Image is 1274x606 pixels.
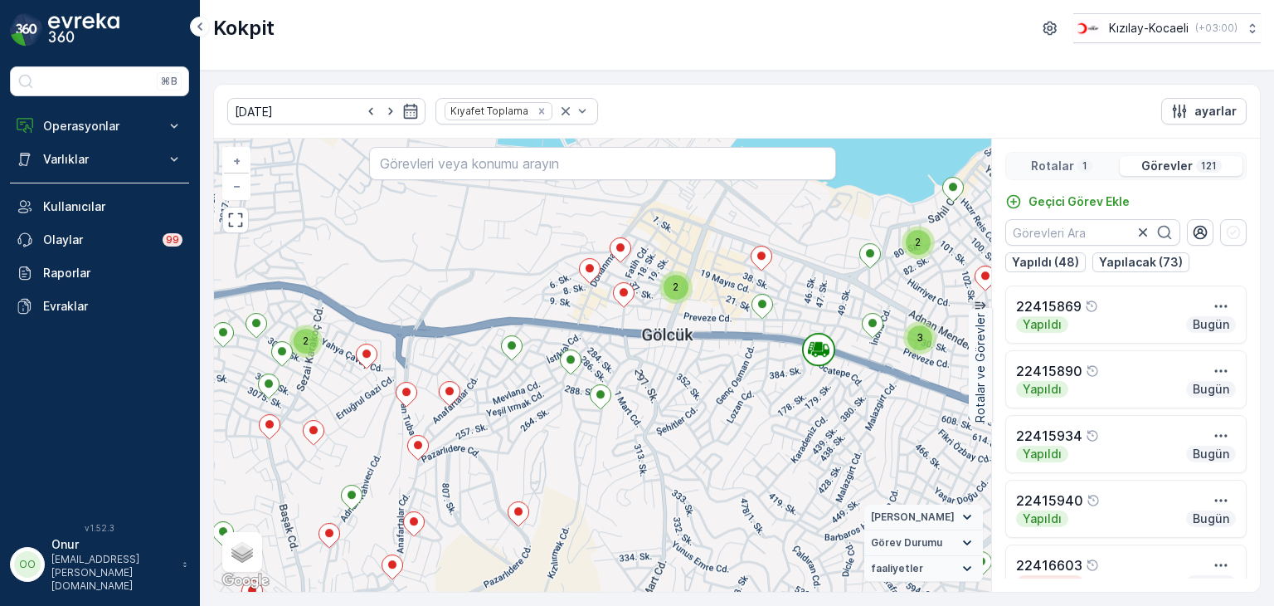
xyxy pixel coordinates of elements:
p: Bugün [1191,316,1231,333]
a: Layers [224,534,260,570]
input: Görevleri Ara [1005,219,1180,246]
div: Yardım Araç İkonu [1086,364,1099,378]
a: Raporlar [10,257,189,290]
p: Olaylar [43,232,153,248]
span: 2 [303,335,309,347]
a: Bu bölgeyi Google Haritalar'da açın (yeni pencerede açılır) [218,570,273,592]
p: Bugün [1191,446,1231,462]
input: dd/mm/yyyy [227,98,425,125]
a: Yakınlaştır [224,149,249,173]
p: Geçici Görev Ekle [1028,193,1130,210]
p: 22415869 [1016,296,1082,316]
span: − [233,178,241,193]
span: Görev Durumu [871,536,942,550]
div: OO [14,551,41,578]
p: Bugün [1191,381,1231,398]
a: Geçici Görev Ekle [1005,193,1130,210]
button: ayarlar [1161,98,1247,125]
div: Kıyafet Toplama [445,103,531,119]
p: Yapıldı [1021,381,1063,398]
p: Rotalar [1031,158,1074,174]
p: Yapılacak (73) [1099,254,1183,271]
span: 3 [917,331,923,344]
p: Kızılay-Kocaeli [1109,20,1189,37]
p: 22415890 [1016,361,1082,381]
div: Yardım Araç İkonu [1085,300,1098,313]
img: logo_dark-DEwI_e13.png [48,13,119,46]
p: Kullanıcılar [43,198,182,215]
div: Yardım Araç İkonu [1087,494,1100,507]
span: 2 [915,236,921,248]
p: Kokpit [213,15,275,42]
p: Yapıldı (48) [1012,254,1079,271]
div: 3 [903,321,936,354]
button: OOOnur[EMAIL_ADDRESS][PERSON_NAME][DOMAIN_NAME] [10,536,189,593]
span: 2 [673,281,678,293]
button: Varlıklar [10,143,189,176]
p: Yapıldı [1021,511,1063,527]
div: 2 [902,226,935,259]
p: Varlıklar [43,151,156,168]
a: Evraklar [10,290,189,323]
div: Remove Kıyafet Toplama [532,105,551,118]
p: 22415934 [1016,426,1082,446]
img: logo [10,13,43,46]
p: Rotalar ve Görevler [972,313,989,423]
input: Görevleri veya konumu arayın [369,147,835,180]
a: Olaylar99 [10,223,189,257]
span: + [233,154,241,168]
summary: faaliyetler [864,556,983,582]
button: Operasyonlar [10,110,189,143]
p: [EMAIL_ADDRESS][PERSON_NAME][DOMAIN_NAME] [51,553,174,593]
a: Uzaklaştır [224,173,249,198]
img: k%C4%B1z%C4%B1lay_0jL9uU1.png [1073,19,1102,37]
div: Yardım Araç İkonu [1086,559,1099,572]
button: Yapıldı (48) [1005,252,1086,272]
p: 1 [1081,159,1089,173]
div: 2 [289,325,323,358]
img: Google [218,570,273,592]
p: Yapıldı [1021,316,1063,333]
p: Raporlar [43,265,182,281]
p: Yapıldı [1021,446,1063,462]
a: Kullanıcılar [10,190,189,223]
span: [PERSON_NAME] [871,511,955,524]
p: Yapılacak [1021,575,1079,592]
span: faaliyetler [871,562,923,575]
p: ayarlar [1194,103,1237,120]
span: v 1.52.3 [10,523,189,533]
div: Yardım Araç İkonu [1086,429,1099,442]
p: Bugün [1191,511,1231,527]
p: ⌘B [161,75,177,88]
p: 121 [1199,159,1218,173]
p: 99 [166,233,179,247]
summary: Görev Durumu [864,530,983,556]
p: Görevler [1141,158,1193,174]
p: Evraklar [43,298,182,315]
button: Yapılacak (73) [1092,252,1189,272]
p: Operasyonlar [43,118,156,134]
p: 22415940 [1016,491,1083,511]
div: 2 [659,271,693,304]
p: Bugün [1191,575,1231,592]
p: 22416603 [1016,555,1082,575]
summary: [PERSON_NAME] [864,505,983,530]
button: Kızılay-Kocaeli(+03:00) [1073,13,1261,43]
p: Onur [51,536,174,553]
p: ( +03:00 ) [1195,22,1238,35]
